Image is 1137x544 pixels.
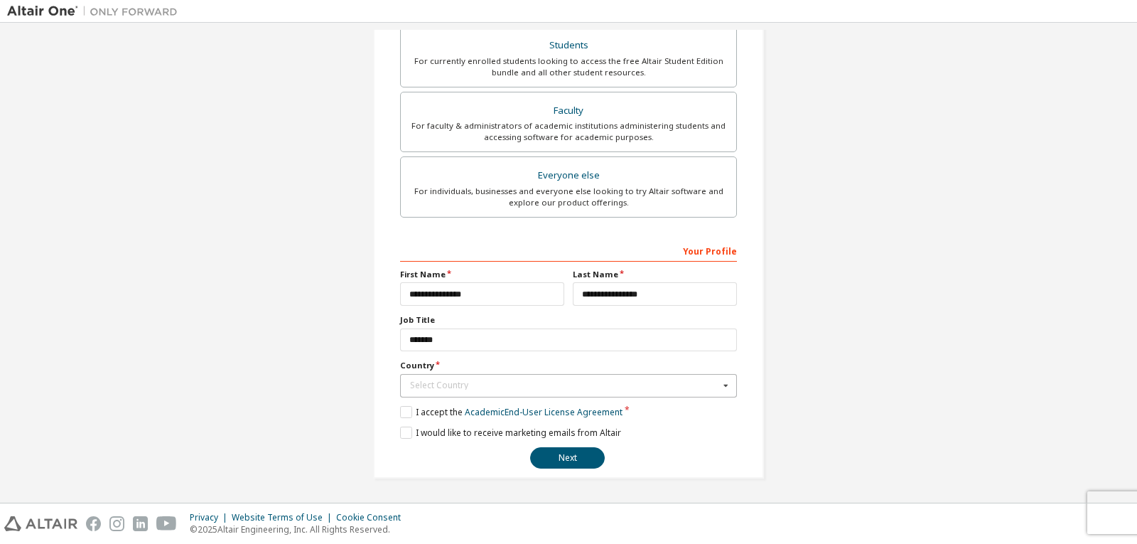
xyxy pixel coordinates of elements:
div: Website Terms of Use [232,512,336,523]
img: linkedin.svg [133,516,148,531]
label: First Name [400,269,564,280]
img: youtube.svg [156,516,177,531]
label: Last Name [573,269,737,280]
div: Select Country [410,381,719,390]
label: I would like to receive marketing emails from Altair [400,427,621,439]
div: Everyone else [409,166,728,186]
div: Your Profile [400,239,737,262]
label: I accept the [400,406,623,418]
label: Country [400,360,737,371]
div: For individuals, businesses and everyone else looking to try Altair software and explore our prod... [409,186,728,208]
div: Students [409,36,728,55]
div: For currently enrolled students looking to access the free Altair Student Edition bundle and all ... [409,55,728,78]
button: Next [530,447,605,469]
img: instagram.svg [109,516,124,531]
div: Privacy [190,512,232,523]
div: Faculty [409,101,728,121]
img: Altair One [7,4,185,18]
img: facebook.svg [86,516,101,531]
p: © 2025 Altair Engineering, Inc. All Rights Reserved. [190,523,409,535]
div: For faculty & administrators of academic institutions administering students and accessing softwa... [409,120,728,143]
div: Cookie Consent [336,512,409,523]
a: Academic End-User License Agreement [465,406,623,418]
img: altair_logo.svg [4,516,77,531]
label: Job Title [400,314,737,326]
